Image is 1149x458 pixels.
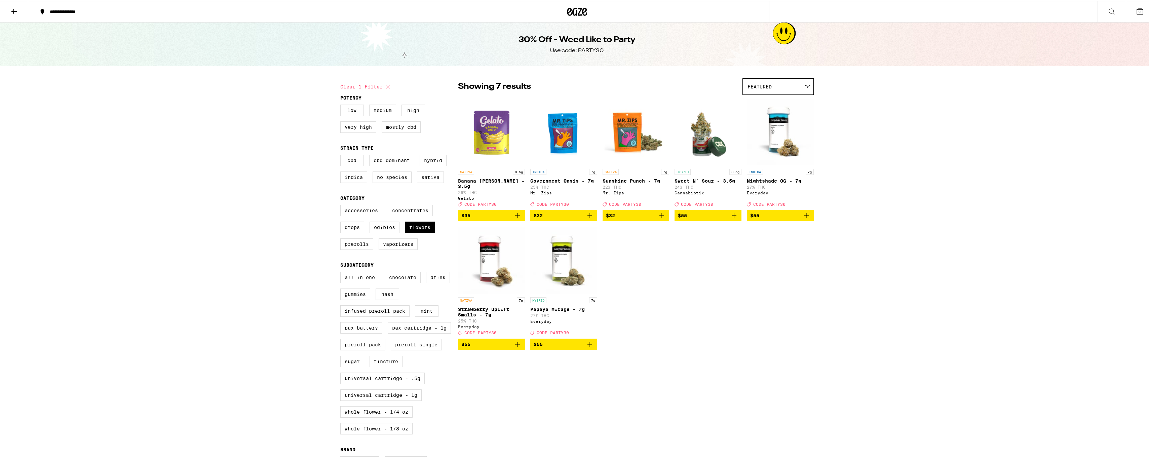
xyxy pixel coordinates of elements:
[340,405,413,417] label: Whole Flower - 1/4 oz
[609,201,641,205] span: CODE PARTY30
[806,168,814,174] p: 7g
[589,296,597,302] p: 7g
[340,372,425,383] label: Universal Cartridge - .5g
[537,201,569,205] span: CODE PARTY30
[603,190,669,194] div: Mr. Zips
[530,226,597,337] a: Open page for Papaya Mirage - 7g from Everyday
[458,177,525,188] p: Banana [PERSON_NAME] - 3.5g
[340,321,382,333] label: PAX Battery
[340,446,355,451] legend: Brand
[675,209,741,220] button: Add to bag
[747,184,814,188] p: 27% THC
[370,221,399,232] label: Edibles
[379,237,418,249] label: Vaporizers
[530,338,597,349] button: Add to bag
[606,212,615,217] span: $32
[747,168,763,174] p: INDICA
[603,168,619,174] p: SATIVA
[340,77,392,94] button: Clear 1 filter
[382,120,421,132] label: Mostly CBD
[675,97,741,164] img: Cannabiotix - Sweet N' Sour - 3.5g
[530,184,597,188] p: 25% THC
[458,318,525,322] p: 25% THC
[340,144,374,150] legend: Strain Type
[675,190,741,194] div: Cannabiotix
[340,104,364,115] label: Low
[340,355,364,366] label: Sugar
[458,80,531,91] p: Showing 7 results
[530,312,597,317] p: 27% THC
[530,97,597,164] img: Mr. Zips - Government Oasis - 7g
[530,296,546,302] p: HYBRID
[461,212,470,217] span: $35
[340,338,385,349] label: Preroll Pack
[388,321,451,333] label: PAX Cartridge - 1g
[340,288,370,299] label: Gummies
[513,168,525,174] p: 3.5g
[391,338,442,349] label: Preroll Single
[461,341,470,346] span: $55
[420,154,447,165] label: Hybrid
[675,168,691,174] p: HYBRID
[530,168,546,174] p: INDICA
[464,330,497,334] span: CODE PARTY30
[340,261,374,267] legend: Subcategory
[458,195,525,199] div: Gelato
[376,288,399,299] label: Hash
[458,296,474,302] p: SATIVA
[603,97,669,164] img: Mr. Zips - Sunshine Punch - 7g
[385,271,421,282] label: Chocolate
[458,323,525,328] div: Everyday
[537,330,569,334] span: CODE PARTY30
[373,170,412,182] label: No Species
[753,201,786,205] span: CODE PARTY30
[747,209,814,220] button: Add to bag
[340,221,364,232] label: Drops
[530,97,597,209] a: Open page for Government Oasis - 7g from Mr. Zips
[388,204,433,215] label: Concentrates
[519,33,636,45] h1: 30% Off - Weed Like to Party
[517,296,525,302] p: 7g
[4,5,48,10] span: Hi. Need any help?
[458,97,525,209] a: Open page for Banana Runtz - 3.5g from Gelato
[340,154,364,165] label: CBD
[675,184,741,188] p: 24% THC
[589,168,597,174] p: 7g
[458,338,525,349] button: Add to bag
[534,341,543,346] span: $55
[530,177,597,183] p: Government Oasis - 7g
[340,94,361,100] legend: Potency
[458,168,474,174] p: SATIVA
[661,168,669,174] p: 7g
[530,226,597,293] img: Everyday - Papaya Mirage - 7g
[405,221,435,232] label: Flowers
[681,201,713,205] span: CODE PARTY30
[340,170,367,182] label: Indica
[458,189,525,194] p: 26% THC
[747,97,814,209] a: Open page for Nightshade OG - 7g from Everyday
[603,97,669,209] a: Open page for Sunshine Punch - 7g from Mr. Zips
[534,212,543,217] span: $32
[369,104,396,115] label: Medium
[369,154,414,165] label: CBD Dominant
[340,388,422,400] label: Universal Cartridge - 1g
[750,212,759,217] span: $55
[530,190,597,194] div: Mr. Zips
[340,204,382,215] label: Accessories
[370,355,403,366] label: Tincture
[340,237,373,249] label: Prerolls
[678,212,687,217] span: $55
[415,304,438,316] label: Mint
[340,194,365,200] legend: Category
[426,271,450,282] label: Drink
[340,422,413,433] label: Whole Flower - 1/8 oz
[340,271,379,282] label: All-In-One
[530,318,597,322] div: Everyday
[458,226,525,293] img: Everyday - Strawberry Uplift Smalls - 7g
[340,120,376,132] label: Very High
[747,97,814,164] img: Everyday - Nightshade OG - 7g
[458,209,525,220] button: Add to bag
[550,46,604,53] div: Use code: PARTY30
[340,304,410,316] label: Infused Preroll Pack
[675,97,741,209] a: Open page for Sweet N' Sour - 3.5g from Cannabiotix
